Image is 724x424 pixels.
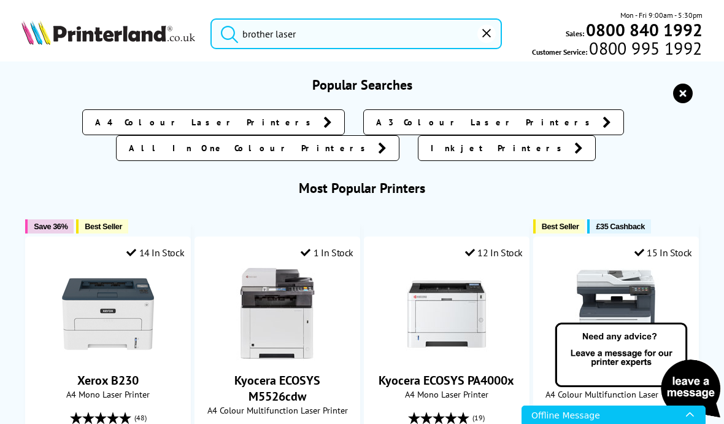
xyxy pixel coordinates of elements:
span: Best Seller [542,222,579,231]
span: Customer Service: [532,42,702,58]
a: Kyocera ECOSYS M5526cdw [234,372,320,404]
button: Save 36% [25,219,74,234]
span: A4 Mono Laser Printer [371,388,523,400]
iframe: Chat icon for chat window [522,406,706,424]
span: A4 Colour Laser Printers [95,116,317,128]
span: A4 Colour Multifunction Laser Printer [201,404,353,416]
a: Xerox B230 [77,372,139,388]
a: Kyocera ECOSYS PA4000x [379,372,514,388]
a: Printerland Logo [21,20,195,47]
img: Kyocera ECOSYS M5526cdw [231,268,323,360]
img: Xerox B230 [62,268,154,360]
span: A3 Colour Laser Printers [376,116,596,128]
a: Xerox B230 [62,350,154,363]
img: Kyocera ECOSYS PA4000x [401,268,493,360]
a: Kyocera ECOSYS PA4000x [401,350,493,363]
a: Kyocera ECOSYS M5526cdw [231,350,323,363]
span: 0800 995 1992 [587,42,702,54]
div: 15 In Stock [634,246,692,259]
img: Xerox C325 [570,268,662,360]
button: Best Seller [533,219,585,234]
div: 1 In Stock [301,246,353,259]
a: A3 Colour Laser Printers [363,109,624,135]
a: 0800 840 1992 [584,24,703,36]
span: Inkjet Printers [431,142,568,154]
span: Save 36% [34,222,67,231]
span: A4 Mono Laser Printer [32,388,184,400]
div: 12 In Stock [465,246,523,259]
a: A4 Colour Laser Printers [82,109,345,135]
span: Sales: [566,28,584,39]
input: Search product or brand [210,18,502,49]
a: Inkjet Printers [418,135,596,161]
a: All In One Colour Printers [116,135,399,161]
h3: Most Popular Printers [21,179,702,197]
span: £35 Cashback [596,222,644,231]
img: Printerland Logo [21,20,195,45]
span: All In One Colour Printers [129,142,372,154]
span: Best Seller [85,222,122,231]
button: Best Seller [76,219,128,234]
div: 14 In Stock [126,246,184,259]
h3: Popular Searches [21,76,702,93]
span: Mon - Fri 9:00am - 5:30pm [620,9,703,21]
span: A4 Colour Multifunction Laser Printer [540,388,692,400]
button: £35 Cashback [587,219,650,234]
b: 0800 840 1992 [586,18,703,41]
img: Open Live Chat window [552,321,724,422]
